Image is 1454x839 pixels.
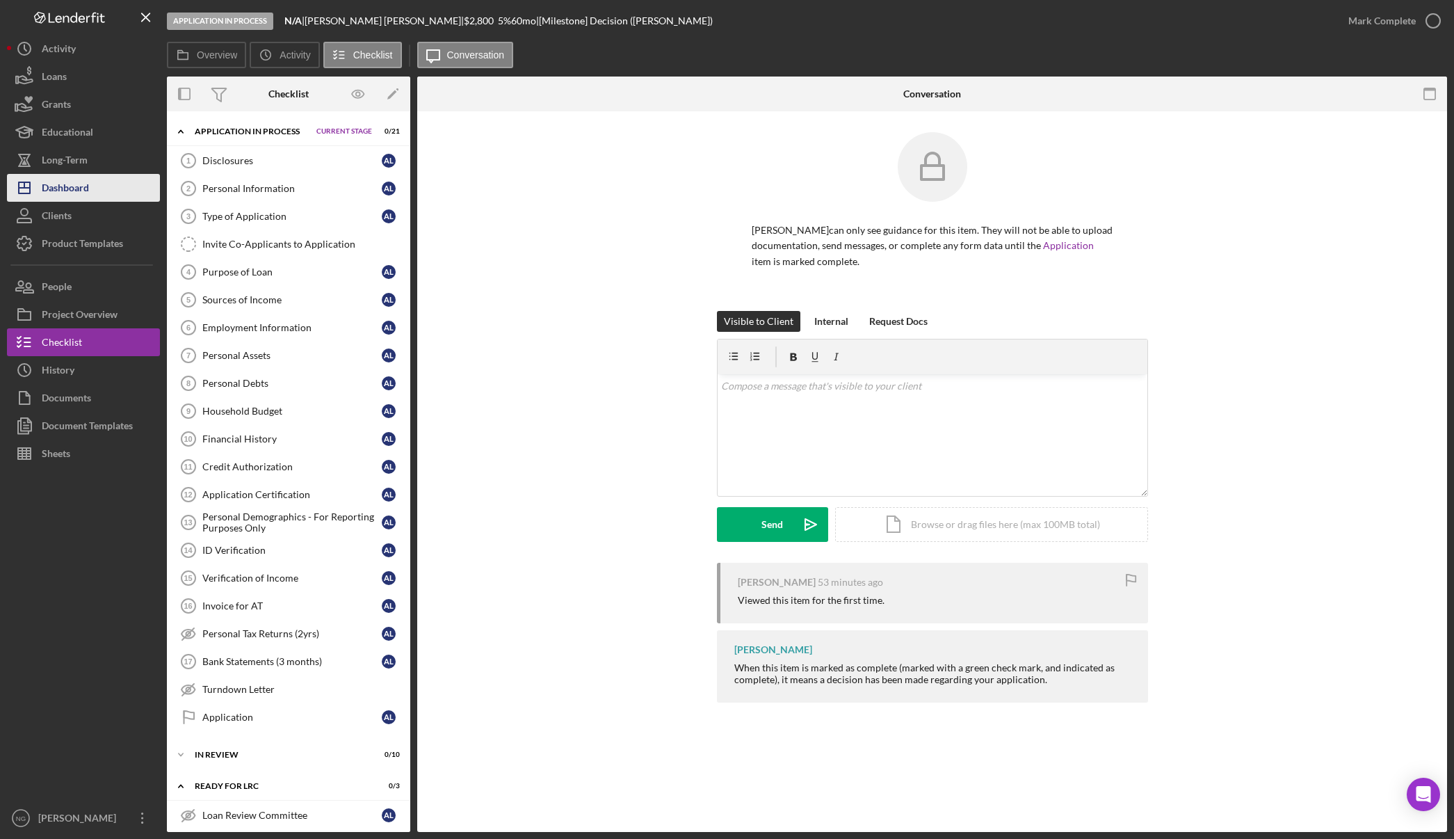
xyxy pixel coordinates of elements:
div: When this item is marked as complete (marked with a green check mark, and indicated as complete),... [734,662,1134,685]
div: A L [382,376,396,390]
div: A L [382,182,396,195]
tspan: 12 [184,490,192,499]
div: Invite Co-Applicants to Application [202,239,403,250]
a: Clients [7,202,160,230]
tspan: 16 [184,602,192,610]
div: A L [382,293,396,307]
tspan: 4 [186,268,191,276]
div: A L [382,404,396,418]
p: [PERSON_NAME] can only see guidance for this item. They will not be able to upload documentation,... [752,223,1113,269]
div: Type of Application [202,211,382,222]
a: 2Personal InformationAL [174,175,403,202]
a: Invite Co-Applicants to Application [174,230,403,258]
a: Personal Tax Returns (2yrs)AL [174,620,403,648]
div: [PERSON_NAME] [PERSON_NAME] | [305,15,464,26]
label: Activity [280,49,310,61]
button: Mark Complete [1334,7,1447,35]
a: 13Personal Demographics - For Reporting Purposes OnlyAL [174,509,403,536]
button: Overview [167,42,246,68]
button: Educational [7,118,160,146]
div: [PERSON_NAME] [734,644,812,655]
div: A L [382,265,396,279]
div: A L [382,154,396,168]
button: Sheets [7,440,160,468]
div: 5 % [498,15,511,26]
tspan: 7 [186,351,191,360]
div: Turndown Letter [202,684,403,695]
a: 12Application CertificationAL [174,481,403,509]
div: Internal [814,311,848,332]
div: Visible to Client [724,311,793,332]
a: 8Personal DebtsAL [174,369,403,397]
div: Loans [42,63,67,94]
button: Grants [7,90,160,118]
a: 17Bank Statements (3 months)AL [174,648,403,676]
div: Long-Term [42,146,88,177]
a: 5Sources of IncomeAL [174,286,403,314]
tspan: 13 [184,518,192,527]
button: Dashboard [7,174,160,202]
div: Employment Information [202,322,382,333]
button: Request Docs [862,311,935,332]
div: Disclosures [202,155,382,166]
a: Loans [7,63,160,90]
div: Activity [42,35,76,66]
label: Conversation [447,49,505,61]
div: Personal Assets [202,350,382,361]
b: N/A [284,15,302,26]
a: Application [1043,239,1094,251]
div: 0 / 10 [375,751,400,759]
div: Application In Process [195,127,309,136]
a: 9Household BudgetAL [174,397,403,425]
div: Application [202,712,382,723]
tspan: 5 [186,296,191,304]
tspan: 15 [184,574,192,582]
tspan: 8 [186,379,191,387]
button: Checklist [7,328,160,356]
div: A L [382,516,396,529]
div: A L [382,808,396,822]
div: A L [382,349,396,362]
tspan: 10 [184,435,192,443]
button: Document Templates [7,412,160,440]
div: A L [382,321,396,335]
div: A L [382,710,396,724]
tspan: 14 [184,546,193,554]
div: Product Templates [42,230,123,261]
div: A L [382,599,396,613]
div: Request Docs [869,311,928,332]
div: Mark Complete [1348,7,1416,35]
div: A L [382,460,396,474]
a: Project Overview [7,301,160,328]
div: Application In Process [167,13,273,30]
tspan: 2 [186,184,191,193]
a: 6Employment InformationAL [174,314,403,342]
a: 15Verification of IncomeAL [174,564,403,592]
div: Open Intercom Messenger [1407,778,1440,811]
button: Internal [807,311,855,332]
button: Conversation [417,42,514,68]
div: Invoice for AT [202,600,382,612]
a: Loan Review CommitteeAL [174,801,403,829]
div: Personal Tax Returns (2yrs) [202,628,382,639]
div: Purpose of Loan [202,266,382,278]
div: A L [382,571,396,585]
div: A L [382,209,396,223]
div: Documents [42,384,91,415]
div: Educational [42,118,93,150]
div: Checklist [42,328,82,360]
tspan: 11 [184,463,192,471]
div: A L [382,488,396,502]
tspan: 9 [186,407,191,415]
tspan: 1 [186,157,191,165]
div: Dashboard [42,174,89,205]
div: Personal Debts [202,378,382,389]
button: Activity [7,35,160,63]
div: [PERSON_NAME] [738,577,816,588]
div: Ready for LRC [195,782,365,790]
